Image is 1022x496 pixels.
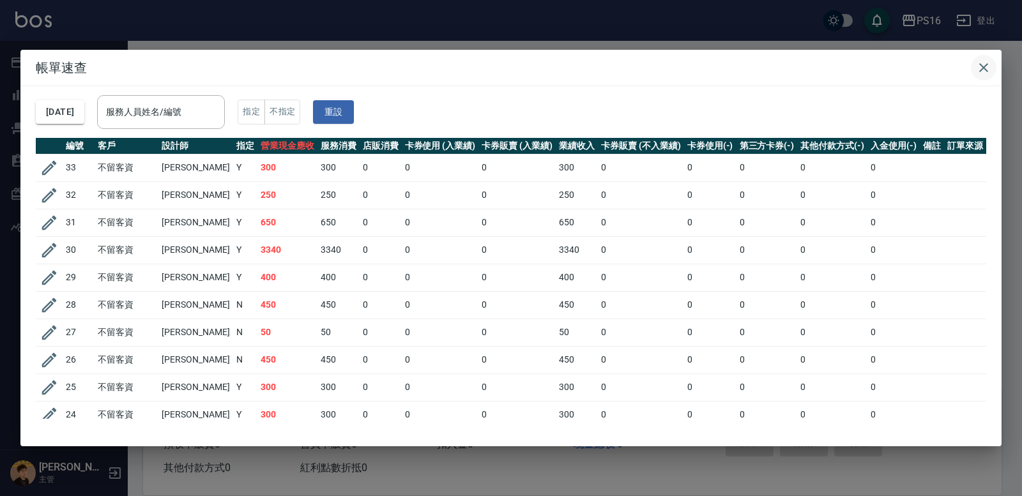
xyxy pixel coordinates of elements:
td: 3340 [317,236,360,264]
td: 不留客資 [95,236,158,264]
td: 0 [402,373,479,401]
td: 0 [684,319,736,346]
td: 27 [63,319,95,346]
td: 300 [317,401,360,428]
th: 訂單來源 [944,138,986,154]
td: 0 [684,264,736,291]
td: 0 [797,209,867,236]
td: 0 [684,154,736,181]
th: 入金使用(-) [867,138,920,154]
td: 不留客資 [95,373,158,401]
td: 0 [867,373,920,401]
td: 26 [63,346,95,373]
th: 業績收入 [556,138,598,154]
td: 300 [556,401,598,428]
td: 0 [598,291,684,319]
td: 0 [736,319,798,346]
td: 0 [797,401,867,428]
td: 0 [797,264,867,291]
td: 30 [63,236,95,264]
td: 不留客資 [95,401,158,428]
td: 0 [736,181,798,209]
td: 0 [598,401,684,428]
td: [PERSON_NAME] [158,401,233,428]
td: 28 [63,291,95,319]
td: 0 [360,401,402,428]
td: 450 [317,291,360,319]
td: 0 [598,264,684,291]
td: 0 [736,373,798,401]
td: 450 [317,346,360,373]
th: 指定 [233,138,257,154]
td: 0 [684,401,736,428]
th: 卡券使用 (入業績) [402,138,479,154]
td: 0 [867,401,920,428]
td: 0 [797,154,867,181]
td: 0 [797,373,867,401]
td: 0 [598,154,684,181]
td: 0 [478,236,556,264]
th: 第三方卡券(-) [736,138,798,154]
td: [PERSON_NAME] [158,373,233,401]
td: 0 [736,154,798,181]
td: 0 [478,401,556,428]
td: 0 [736,291,798,319]
td: 0 [402,236,479,264]
td: 0 [797,181,867,209]
td: [PERSON_NAME] [158,264,233,291]
td: N [233,346,257,373]
td: 0 [867,154,920,181]
td: 250 [317,181,360,209]
td: [PERSON_NAME] [158,209,233,236]
td: 0 [867,319,920,346]
td: Y [233,236,257,264]
td: 0 [598,319,684,346]
td: 3340 [556,236,598,264]
td: 0 [360,373,402,401]
td: [PERSON_NAME] [158,154,233,181]
td: 不留客資 [95,264,158,291]
td: 0 [684,209,736,236]
td: 0 [402,346,479,373]
td: Y [233,373,257,401]
td: [PERSON_NAME] [158,181,233,209]
td: 0 [402,264,479,291]
button: [DATE] [36,100,84,124]
td: Y [233,209,257,236]
th: 卡券販賣 (入業績) [478,138,556,154]
h2: 帳單速查 [20,50,1002,86]
td: 0 [478,373,556,401]
td: 不留客資 [95,181,158,209]
th: 客戶 [95,138,158,154]
td: 3340 [257,236,317,264]
td: 400 [257,264,317,291]
td: 0 [867,291,920,319]
td: 0 [360,319,402,346]
td: 0 [360,181,402,209]
td: 0 [598,236,684,264]
td: 0 [736,236,798,264]
td: 0 [360,154,402,181]
td: 0 [478,181,556,209]
td: 29 [63,264,95,291]
td: 0 [736,346,798,373]
td: 0 [598,346,684,373]
td: [PERSON_NAME] [158,346,233,373]
td: [PERSON_NAME] [158,319,233,346]
td: 300 [257,401,317,428]
td: 0 [797,319,867,346]
td: 400 [556,264,598,291]
td: Y [233,401,257,428]
td: 50 [556,319,598,346]
td: 0 [736,264,798,291]
td: 24 [63,401,95,428]
td: 450 [257,291,317,319]
td: 0 [402,401,479,428]
td: 32 [63,181,95,209]
td: 450 [556,291,598,319]
th: 卡券販賣 (不入業績) [598,138,684,154]
td: Y [233,181,257,209]
td: 0 [867,236,920,264]
td: 50 [257,319,317,346]
td: 0 [360,264,402,291]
